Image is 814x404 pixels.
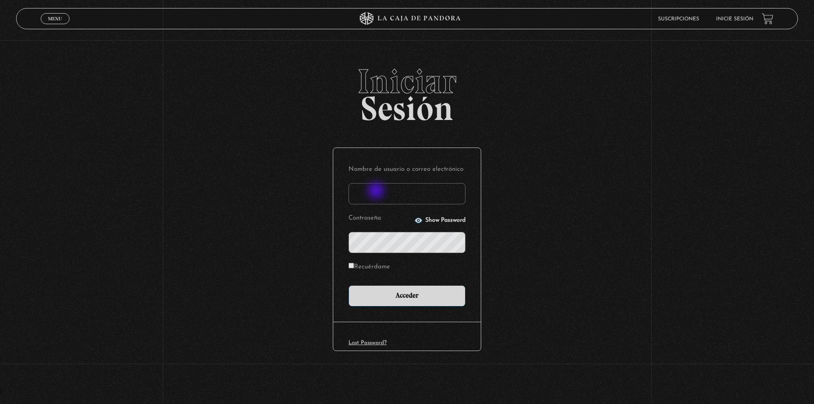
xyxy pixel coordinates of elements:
[45,23,65,29] span: Cerrar
[425,217,466,223] span: Show Password
[16,64,797,98] span: Iniciar
[348,263,354,268] input: Recuérdame
[348,212,412,225] label: Contraseña
[348,285,466,306] input: Acceder
[48,16,62,21] span: Menu
[348,163,466,176] label: Nombre de usuario o correo electrónico
[716,17,753,22] a: Inicie sesión
[658,17,699,22] a: Suscripciones
[762,13,773,25] a: View your shopping cart
[348,261,390,274] label: Recuérdame
[16,64,797,119] h2: Sesión
[348,340,387,345] a: Lost Password?
[414,216,466,225] button: Show Password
